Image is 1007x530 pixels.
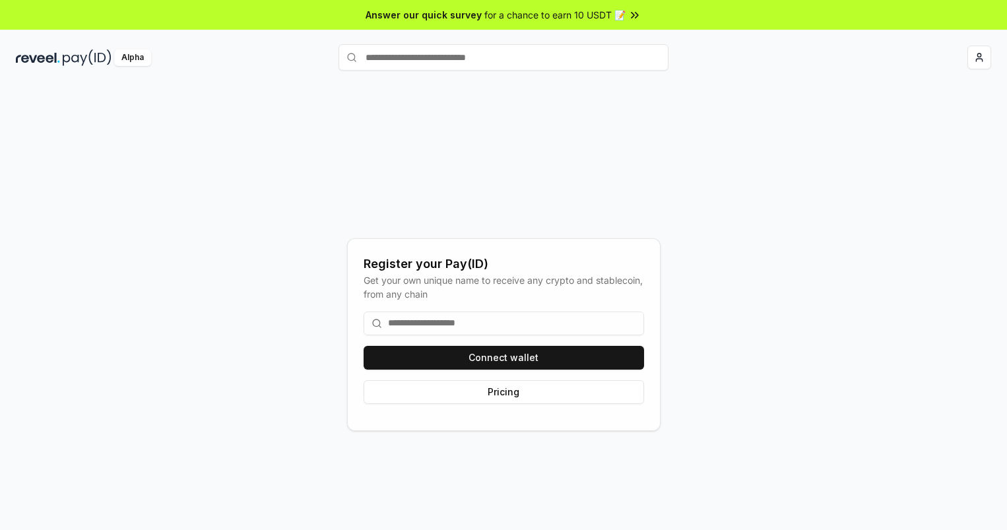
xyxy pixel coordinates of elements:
span: Answer our quick survey [366,8,482,22]
div: Get your own unique name to receive any crypto and stablecoin, from any chain [364,273,644,301]
img: reveel_dark [16,50,60,66]
div: Register your Pay(ID) [364,255,644,273]
img: pay_id [63,50,112,66]
span: for a chance to earn 10 USDT 📝 [484,8,626,22]
div: Alpha [114,50,151,66]
button: Pricing [364,380,644,404]
button: Connect wallet [364,346,644,370]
